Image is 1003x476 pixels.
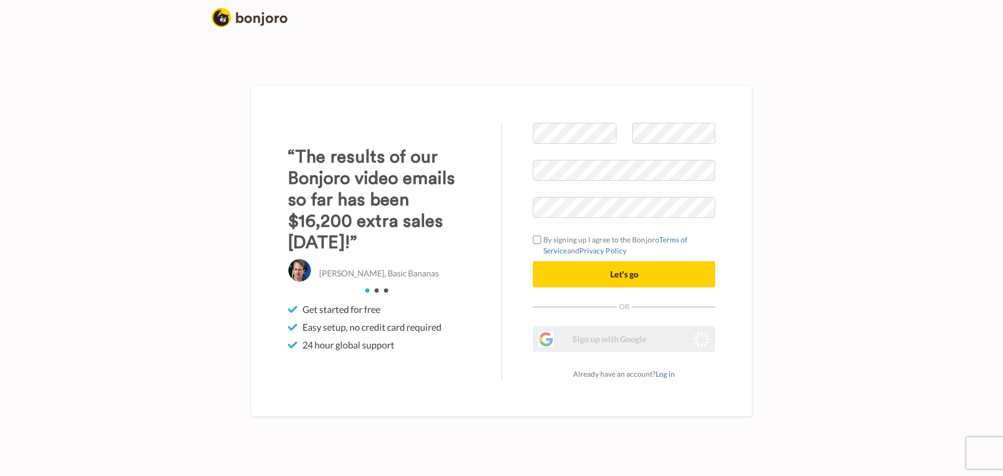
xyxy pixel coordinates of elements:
span: Get started for free [302,303,380,316]
span: Already have an account? [573,369,675,378]
span: 24 hour global support [302,339,394,351]
button: Let's go [533,261,715,287]
img: logo_full.png [212,8,287,27]
span: Let's go [610,269,638,279]
button: Sign up with Google [533,326,715,352]
a: Log in [656,369,675,378]
a: Privacy Policy [579,246,626,255]
span: Sign up with Google [573,334,647,344]
a: Terms of Service [543,235,688,255]
h3: “The results of our Bonjoro video emails so far has been $16,200 extra sales [DATE]!” [288,146,470,253]
span: Easy setup, no credit card required [302,321,441,333]
p: [PERSON_NAME], Basic Bananas [319,268,439,280]
label: By signing up I agree to the Bonjoro and [533,234,715,256]
span: Or [617,303,632,310]
input: By signing up I agree to the BonjoroTerms of ServiceandPrivacy Policy [533,236,541,244]
img: Christo Hall, Basic Bananas [288,259,311,282]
